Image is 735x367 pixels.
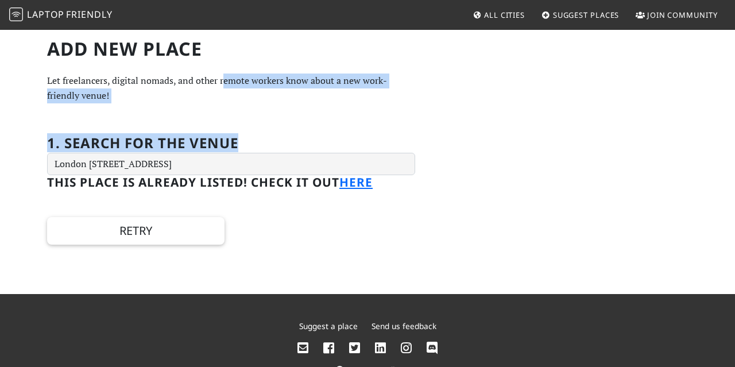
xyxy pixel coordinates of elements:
[339,174,373,190] a: here
[47,74,415,103] p: Let freelancers, digital nomads, and other remote workers know about a new work-friendly venue!
[27,8,64,21] span: Laptop
[372,320,436,331] a: Send us feedback
[47,153,415,176] input: Enter a location
[66,8,112,21] span: Friendly
[537,5,624,25] a: Suggest Places
[47,135,238,152] h2: 1. Search for the venue
[299,320,358,331] a: Suggest a place
[553,10,620,20] span: Suggest Places
[9,5,113,25] a: LaptopFriendly LaptopFriendly
[47,217,225,245] button: Retry
[47,38,415,60] h1: Add new Place
[647,10,718,20] span: Join Community
[631,5,722,25] a: Join Community
[468,5,529,25] a: All Cities
[47,175,415,190] h3: This place is already listed! Check it out
[9,7,23,21] img: LaptopFriendly
[484,10,525,20] span: All Cities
